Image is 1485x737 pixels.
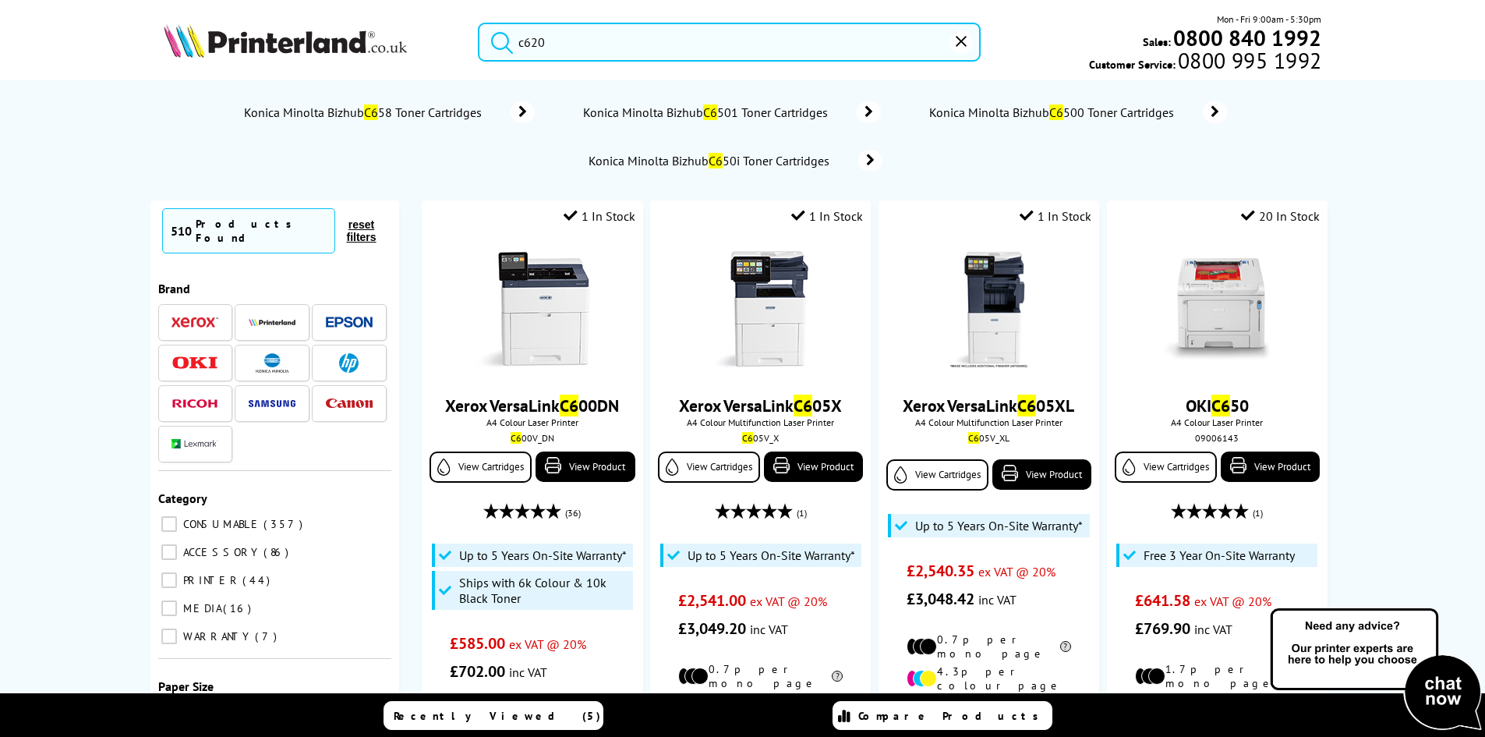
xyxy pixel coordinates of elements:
[1143,34,1171,49] span: Sales:
[459,575,629,606] span: Ships with 6k Colour & 10k Black Toner
[907,664,1071,693] li: 4.3p per colour page
[678,662,843,690] li: 0.7p per mono page
[1253,498,1263,528] span: (1)
[678,618,746,639] span: £3,049.20
[679,395,842,416] a: Xerox VersaLinkC605X
[1267,606,1485,734] img: Open Live Chat window
[1173,23,1321,52] b: 0800 840 1992
[164,23,459,61] a: Printerland Logo
[1020,208,1091,224] div: 1 In Stock
[384,701,603,730] a: Recently Viewed (5)
[703,105,717,120] mark: C6
[242,105,487,120] span: Konica Minolta Bizhub 58 Toner Cartridges
[158,281,190,296] span: Brand
[1115,452,1217,483] a: View Cartridges
[560,395,578,416] mark: C6
[179,517,262,531] span: CONSUMABLE
[1211,395,1230,416] mark: C6
[326,399,373,409] img: Canon
[750,593,827,609] span: ex VAT @ 20%
[565,498,581,528] span: (36)
[158,491,207,506] span: Category
[1017,395,1036,416] mark: C6
[930,251,1047,368] img: Xerox-C605XL-WithFinisher-Small.jpg
[1135,590,1190,611] span: £641.58
[858,709,1047,723] span: Compare Products
[978,592,1017,608] span: inc VAT
[968,432,979,444] mark: C6
[511,432,522,444] mark: C6
[833,701,1052,730] a: Compare Products
[450,633,505,654] span: £585.00
[161,572,177,588] input: PRINTER 44
[992,459,1091,490] a: View Product
[1186,395,1249,416] a: OKIC650
[536,452,635,482] a: View Product
[791,208,863,224] div: 1 In Stock
[907,561,974,581] span: £2,540.35
[474,251,591,368] img: Versalink-C600-front-small.jpg
[794,395,812,416] mark: C6
[179,545,262,559] span: ACCESSORY
[1221,452,1320,482] a: View Product
[709,153,723,168] mark: C6
[179,601,221,615] span: MEDIA
[171,356,218,370] img: OKI
[1089,53,1321,72] span: Customer Service:
[978,564,1055,579] span: ex VAT @ 20%
[587,153,835,168] span: Konica Minolta Bizhub 50i Toner Cartridges
[890,432,1087,444] div: 05V_XL
[1194,622,1232,637] span: inc VAT
[326,317,373,328] img: Epson
[430,452,532,483] a: View Cartridges
[1194,593,1271,609] span: ex VAT @ 20%
[509,636,586,652] span: ex VAT @ 20%
[582,105,833,120] span: Konica Minolta Bizhub 501 Toner Cartridges
[161,516,177,532] input: CONSUMABLE 357
[1171,30,1321,45] a: 0800 840 1992
[450,661,505,682] span: £702.00
[928,101,1227,123] a: Konica Minolta BizhubC6500 Toner Cartridges
[223,601,255,615] span: 16
[1176,53,1321,68] span: 0800 995 1992
[1158,251,1275,368] img: OKI-C650-Front-Facing-Small.jpg
[171,399,218,408] img: Ricoh
[915,518,1083,533] span: Up to 5 Years On-Site Warranty*
[678,590,746,611] span: £2,541.00
[662,432,859,444] div: 05V_X
[764,452,863,482] a: View Product
[658,452,760,483] a: View Cartridges
[445,395,619,416] a: Xerox VersaLinkC600DN
[907,632,1071,661] li: 0.7p per mono page
[658,416,863,428] span: A4 Colour Multifunction Laser Printer
[335,218,387,244] button: reset filters
[263,517,306,531] span: 357
[242,573,274,587] span: 44
[1241,208,1320,224] div: 20 In Stock
[564,208,635,224] div: 1 In Stock
[688,547,855,563] span: Up to 5 Years On-Site Warranty*
[1144,547,1295,563] span: Free 3 Year On-Site Warranty
[702,251,819,368] img: Versalink-C605-front-small.jpg
[797,498,807,528] span: (1)
[263,545,292,559] span: 86
[430,416,635,428] span: A4 Colour Laser Printer
[161,544,177,560] input: ACCESSORY 86
[928,105,1179,120] span: Konica Minolta Bizhub 500 Toner Cartridges
[459,547,627,563] span: Up to 5 Years On-Site Warranty*
[903,395,1074,416] a: Xerox VersaLinkC605XL
[242,101,535,123] a: Konica Minolta BizhubC658 Toner Cartridges
[256,353,289,373] img: Konica Minolta
[171,439,218,448] img: Lexmark
[907,589,974,609] span: £3,048.42
[249,318,295,326] img: Printerland
[886,459,988,491] a: View Cartridges
[1135,618,1190,639] span: £769.90
[1135,662,1299,690] li: 1.7p per mono page
[433,432,631,444] div: 00V_DN
[158,679,214,694] span: Paper Size
[478,23,981,62] input: Search prod
[249,400,295,407] img: Samsung
[1119,432,1316,444] div: 09006143
[179,573,241,587] span: PRINTER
